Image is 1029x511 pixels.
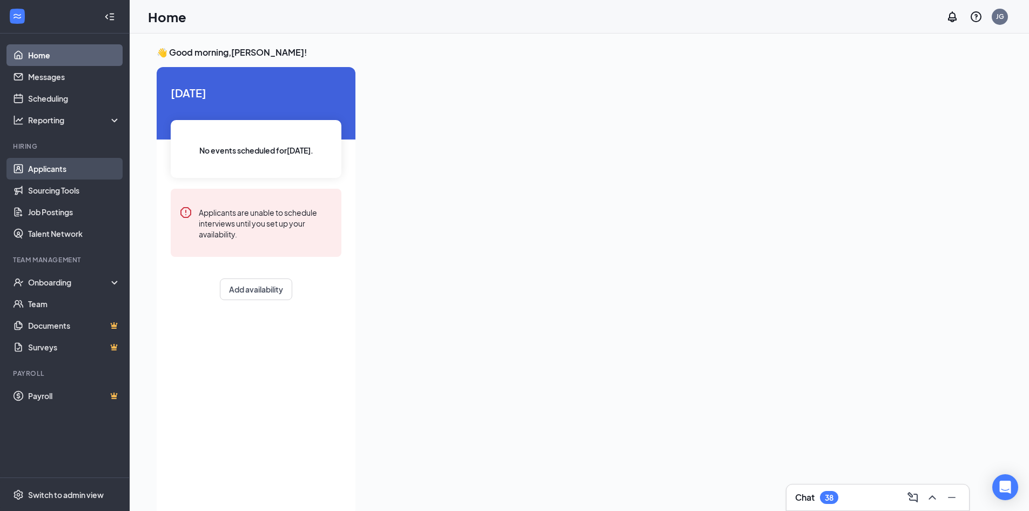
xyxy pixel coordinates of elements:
div: Reporting [28,115,121,125]
div: Hiring [13,142,118,151]
svg: ChevronUp [926,491,939,504]
div: 38 [825,493,833,502]
svg: Settings [13,489,24,500]
div: Team Management [13,255,118,264]
svg: Error [179,206,192,219]
div: Onboarding [28,277,111,288]
div: JG [996,12,1004,21]
button: ComposeMessage [904,489,922,506]
button: Add availability [220,278,292,300]
svg: Analysis [13,115,24,125]
a: Talent Network [28,223,120,244]
div: Switch to admin view [28,489,104,500]
svg: QuestionInfo [970,10,983,23]
span: [DATE] [171,84,341,101]
a: SurveysCrown [28,336,120,358]
span: No events scheduled for [DATE] . [199,144,313,156]
h3: Chat [795,492,815,503]
a: Messages [28,66,120,88]
a: Team [28,293,120,315]
a: Applicants [28,158,120,180]
a: Sourcing Tools [28,180,120,201]
a: Job Postings [28,201,120,223]
h1: Home [148,8,186,26]
div: Payroll [13,369,118,378]
svg: ComposeMessage [906,491,919,504]
button: ChevronUp [924,489,941,506]
div: Open Intercom Messenger [992,474,1018,500]
button: Minimize [943,489,960,506]
a: Scheduling [28,88,120,109]
a: Home [28,44,120,66]
svg: UserCheck [13,277,24,288]
div: Applicants are unable to schedule interviews until you set up your availability. [199,206,333,240]
h3: 👋 Good morning, [PERSON_NAME] ! [157,47,969,58]
svg: Minimize [945,491,958,504]
a: DocumentsCrown [28,315,120,336]
svg: WorkstreamLogo [12,11,23,22]
svg: Notifications [946,10,959,23]
svg: Collapse [104,11,115,22]
a: PayrollCrown [28,385,120,407]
